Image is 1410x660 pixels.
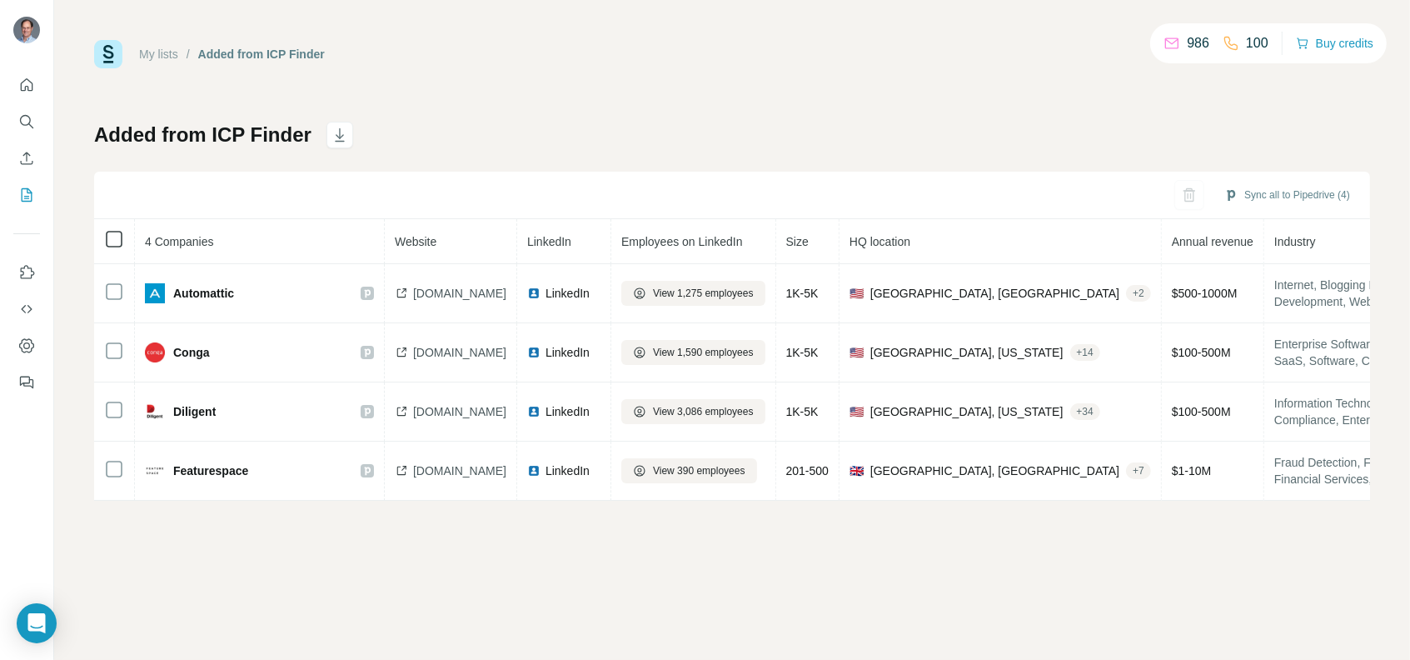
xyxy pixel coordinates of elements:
span: Size [786,235,809,248]
div: + 34 [1070,404,1100,419]
span: $ 1-10M [1172,464,1211,477]
span: LinkedIn [546,403,590,420]
div: Added from ICP Finder [198,46,325,62]
a: My lists [139,47,178,61]
span: [GEOGRAPHIC_DATA], [US_STATE] [870,344,1064,361]
span: Annual revenue [1172,235,1253,248]
button: View 3,086 employees [621,399,765,424]
span: [DOMAIN_NAME] [413,462,506,479]
span: [DOMAIN_NAME] [413,344,506,361]
span: [DOMAIN_NAME] [413,285,506,302]
span: LinkedIn [527,235,571,248]
span: Conga [173,344,210,361]
div: + 14 [1070,345,1100,360]
button: View 390 employees [621,458,757,483]
span: Industry [1274,235,1316,248]
li: / [187,46,190,62]
div: Open Intercom Messenger [17,603,57,643]
span: HQ location [849,235,910,248]
img: company-logo [145,402,165,422]
span: View 3,086 employees [653,404,754,419]
span: [GEOGRAPHIC_DATA], [US_STATE] [870,403,1064,420]
button: Buy credits [1296,32,1373,55]
button: My lists [13,180,40,210]
h1: Added from ICP Finder [94,122,311,148]
span: Website [395,235,436,248]
div: + 7 [1126,463,1151,478]
img: LinkedIn logo [527,464,541,477]
span: View 390 employees [653,463,745,478]
span: 4 Companies [145,235,214,248]
span: 1K-5K [786,346,819,359]
button: Use Surfe on LinkedIn [13,257,40,287]
span: 🇺🇸 [849,344,864,361]
span: Diligent [173,403,216,420]
span: LinkedIn [546,285,590,302]
button: Sync all to Pipedrive (4) [1213,182,1362,207]
span: Featurespace [173,462,248,479]
button: Quick start [13,70,40,100]
img: company-logo [145,461,165,481]
span: 🇺🇸 [849,403,864,420]
span: [DOMAIN_NAME] [413,403,506,420]
img: Surfe Logo [94,40,122,68]
button: View 1,590 employees [621,340,765,365]
span: $ 100-500M [1172,405,1231,418]
span: Automattic [173,285,234,302]
span: 1K-5K [786,405,819,418]
img: company-logo [145,342,165,362]
span: 🇬🇧 [849,462,864,479]
span: [GEOGRAPHIC_DATA], [GEOGRAPHIC_DATA] [870,285,1119,302]
span: LinkedIn [546,462,590,479]
button: Enrich CSV [13,143,40,173]
span: [GEOGRAPHIC_DATA], [GEOGRAPHIC_DATA] [870,462,1119,479]
img: company-logo [145,283,165,303]
button: Feedback [13,367,40,397]
span: 201-500 [786,464,829,477]
span: View 1,590 employees [653,345,754,360]
button: Search [13,107,40,137]
span: $ 100-500M [1172,346,1231,359]
button: Dashboard [13,331,40,361]
p: 986 [1187,33,1209,53]
button: View 1,275 employees [621,281,765,306]
span: View 1,275 employees [653,286,754,301]
img: LinkedIn logo [527,287,541,300]
img: LinkedIn logo [527,346,541,359]
span: LinkedIn [546,344,590,361]
span: 1K-5K [786,287,819,300]
span: Employees on LinkedIn [621,235,743,248]
span: 🇺🇸 [849,285,864,302]
img: LinkedIn logo [527,405,541,418]
img: Avatar [13,17,40,43]
div: + 2 [1126,286,1151,301]
button: Use Surfe API [13,294,40,324]
span: $ 500-1000M [1172,287,1238,300]
p: 100 [1246,33,1268,53]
